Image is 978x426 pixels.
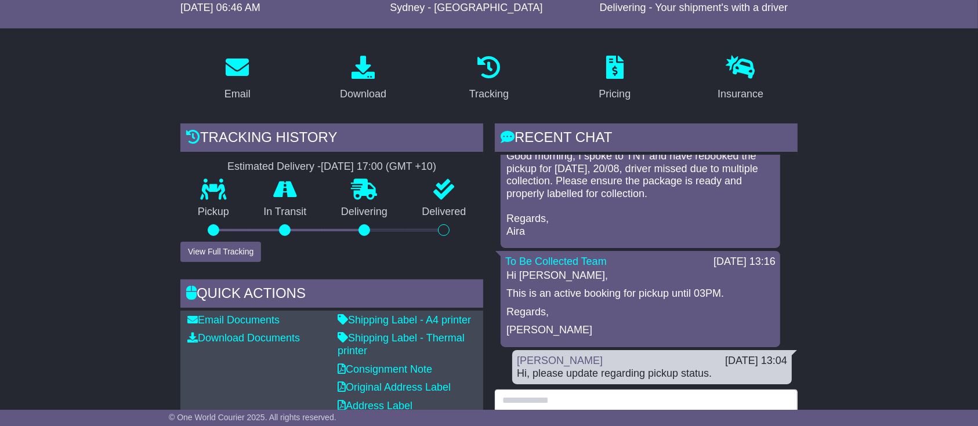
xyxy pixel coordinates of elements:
[340,86,386,102] div: Download
[405,206,484,219] p: Delivered
[462,52,516,106] a: Tracking
[591,52,638,106] a: Pricing
[599,86,631,102] div: Pricing
[324,206,405,219] p: Delivering
[169,413,336,422] span: © One World Courier 2025. All rights reserved.
[180,161,483,173] div: Estimated Delivery -
[713,256,776,268] div: [DATE] 13:16
[506,125,774,238] p: Hi Team, Good morning, I spoke to TNT and have rebooked the pickup for [DATE], 20/08, driver miss...
[718,86,763,102] div: Insurance
[506,324,774,337] p: [PERSON_NAME]
[338,381,451,393] a: Original Address Label
[710,52,771,106] a: Insurance
[506,287,774,300] p: This is an active booking for pickup until 03PM.
[505,256,607,267] a: To Be Collected Team
[338,332,465,356] a: Shipping Label - Thermal printer
[217,52,258,106] a: Email
[224,86,251,102] div: Email
[180,206,247,219] p: Pickup
[332,52,394,106] a: Download
[495,123,798,155] div: RECENT CHAT
[600,2,788,13] span: Delivering - Your shipment's with a driver
[187,314,280,326] a: Email Documents
[506,306,774,319] p: Regards,
[180,2,260,13] span: [DATE] 06:46 AM
[506,270,774,282] p: Hi [PERSON_NAME],
[180,279,483,311] div: Quick Actions
[517,367,787,380] div: Hi, please update regarding pickup status.
[247,206,324,219] p: In Transit
[338,363,432,375] a: Consignment Note
[187,332,300,344] a: Download Documents
[469,86,509,102] div: Tracking
[321,161,436,173] div: [DATE] 17:00 (GMT +10)
[517,355,603,366] a: [PERSON_NAME]
[725,355,787,367] div: [DATE] 13:04
[338,314,471,326] a: Shipping Label - A4 printer
[180,123,483,155] div: Tracking history
[338,400,412,412] a: Address Label
[390,2,542,13] span: Sydney - [GEOGRAPHIC_DATA]
[180,242,261,262] button: View Full Tracking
